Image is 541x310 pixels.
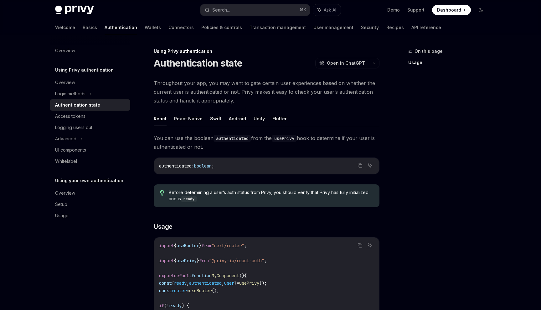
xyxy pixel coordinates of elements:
[169,189,373,202] span: Before determining a user’s auth status from Privy, you should verify that Privy has fully initia...
[415,47,443,55] span: On this page
[476,5,486,15] button: Toggle dark mode
[187,280,189,286] span: ,
[83,20,97,35] a: Basics
[145,20,161,35] a: Wallets
[172,288,187,293] span: router
[366,162,374,170] button: Ask AI
[172,280,174,286] span: {
[411,20,441,35] a: API reference
[174,111,203,126] button: React Native
[254,111,265,126] button: Unity
[154,222,173,231] span: Usage
[50,99,130,111] a: Authentication state
[197,258,199,263] span: }
[181,196,197,202] code: ready
[272,111,287,126] button: Flutter
[55,212,69,219] div: Usage
[50,77,130,88] a: Overview
[160,190,164,196] svg: Tip
[154,111,167,126] button: React
[159,273,174,278] span: export
[209,258,264,263] span: "@privy-io/react-auth"
[50,111,130,122] a: Access tokens
[272,135,297,142] code: usePrivy
[259,280,267,286] span: ();
[408,57,491,67] a: Usage
[387,7,400,13] a: Demo
[244,243,247,248] span: ;
[212,288,219,293] span: ();
[212,243,244,248] span: "next/router"
[187,288,189,293] span: =
[159,303,164,308] span: if
[167,303,169,308] span: !
[50,187,130,199] a: Overview
[244,273,247,278] span: {
[212,163,214,169] span: ;
[194,163,212,169] span: boolean
[229,111,246,126] button: Android
[55,146,86,154] div: UI components
[105,20,137,35] a: Authentication
[159,243,174,248] span: import
[224,280,234,286] span: user
[55,177,123,184] h5: Using your own authentication
[55,112,85,120] div: Access tokens
[250,20,306,35] a: Transaction management
[154,134,379,151] span: You can use the boolean from the hook to determine if your user is authenticated or not.
[313,4,341,16] button: Ask AI
[202,243,212,248] span: from
[55,135,76,142] div: Advanced
[174,258,177,263] span: {
[50,144,130,156] a: UI components
[50,45,130,56] a: Overview
[55,101,100,109] div: Authentication state
[154,57,242,69] h1: Authentication state
[432,5,471,15] a: Dashboard
[55,90,85,97] div: Login methods
[50,210,130,221] a: Usage
[361,20,379,35] a: Security
[55,47,75,54] div: Overview
[192,163,194,169] span: :
[55,66,114,74] h5: Using Privy authentication
[324,7,336,13] span: Ask AI
[200,4,310,16] button: Search...⌘K
[55,189,75,197] div: Overview
[55,20,75,35] a: Welcome
[55,157,77,165] div: Whitelabel
[50,122,130,133] a: Logging users out
[189,280,222,286] span: authenticated
[169,303,182,308] span: ready
[174,273,192,278] span: default
[437,7,461,13] span: Dashboard
[154,48,379,54] div: Using Privy authentication
[237,280,239,286] span: =
[177,243,199,248] span: useRouter
[199,258,209,263] span: from
[55,6,94,14] img: dark logo
[174,243,177,248] span: {
[210,111,221,126] button: Swift
[55,201,67,208] div: Setup
[168,20,194,35] a: Connectors
[201,20,242,35] a: Policies & controls
[212,6,230,14] div: Search...
[199,243,202,248] span: }
[159,258,174,263] span: import
[212,273,239,278] span: MyComponent
[366,241,374,249] button: Ask AI
[189,288,212,293] span: useRouter
[315,58,369,68] button: Open in ChatGPT
[50,156,130,167] a: Whitelabel
[50,199,130,210] a: Setup
[154,79,379,105] span: Throughout your app, you may want to gate certain user experiences based on whether the current u...
[159,280,172,286] span: const
[222,280,224,286] span: ,
[386,20,404,35] a: Recipes
[313,20,353,35] a: User management
[159,288,172,293] span: const
[177,258,197,263] span: usePrivy
[407,7,425,13] a: Support
[239,280,259,286] span: usePrivy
